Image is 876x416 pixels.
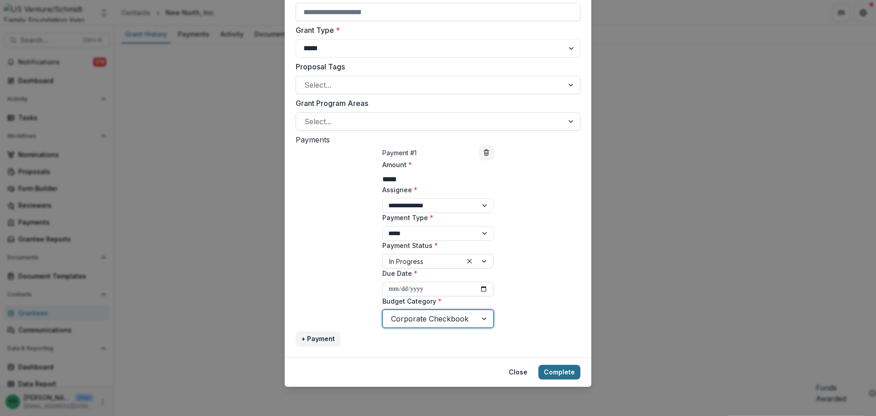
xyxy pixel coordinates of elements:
[296,332,340,346] button: + Payment
[382,160,488,169] label: Amount
[296,98,575,109] label: Grant Program Areas
[538,365,580,379] button: Complete
[479,145,494,160] button: delete
[382,213,488,222] label: Payment Type
[382,148,417,158] p: Payment # 1
[464,256,475,267] div: Clear selected options
[503,365,533,379] button: Close
[296,135,330,144] label: Payments
[296,25,575,36] label: Grant Type
[382,296,488,306] label: Budget Category
[382,241,488,250] label: Payment Status
[296,61,575,72] label: Proposal Tags
[382,185,488,195] label: Assignee
[382,269,488,278] label: Due Date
